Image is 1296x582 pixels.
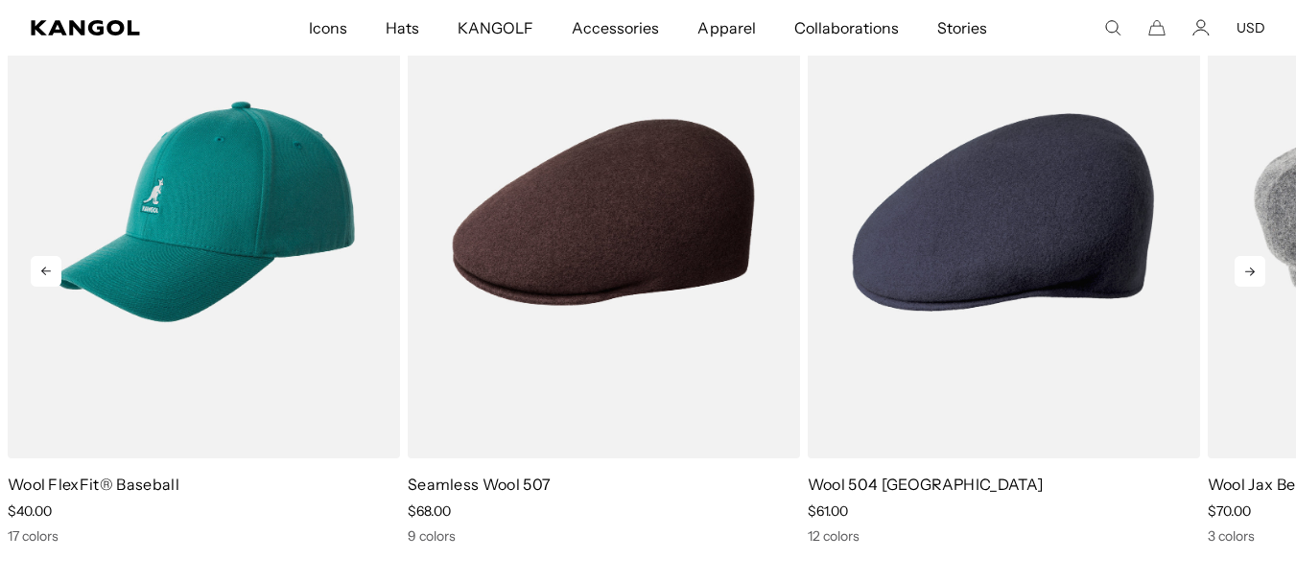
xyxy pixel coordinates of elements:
[1104,19,1121,36] summary: Search here
[408,502,451,520] span: $68.00
[808,475,1043,494] a: Wool 504 [GEOGRAPHIC_DATA]
[31,20,203,35] a: Kangol
[8,527,400,545] div: 17 colors
[408,475,551,494] a: Seamless Wool 507
[808,527,1200,545] div: 12 colors
[8,475,179,494] a: Wool FlexFit® Baseball
[1148,19,1166,36] button: Cart
[1237,19,1265,36] button: USD
[1208,502,1251,520] span: $70.00
[8,502,52,520] span: $40.00
[808,502,848,520] span: $61.00
[1192,19,1210,36] a: Account
[408,527,800,545] div: 9 colors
